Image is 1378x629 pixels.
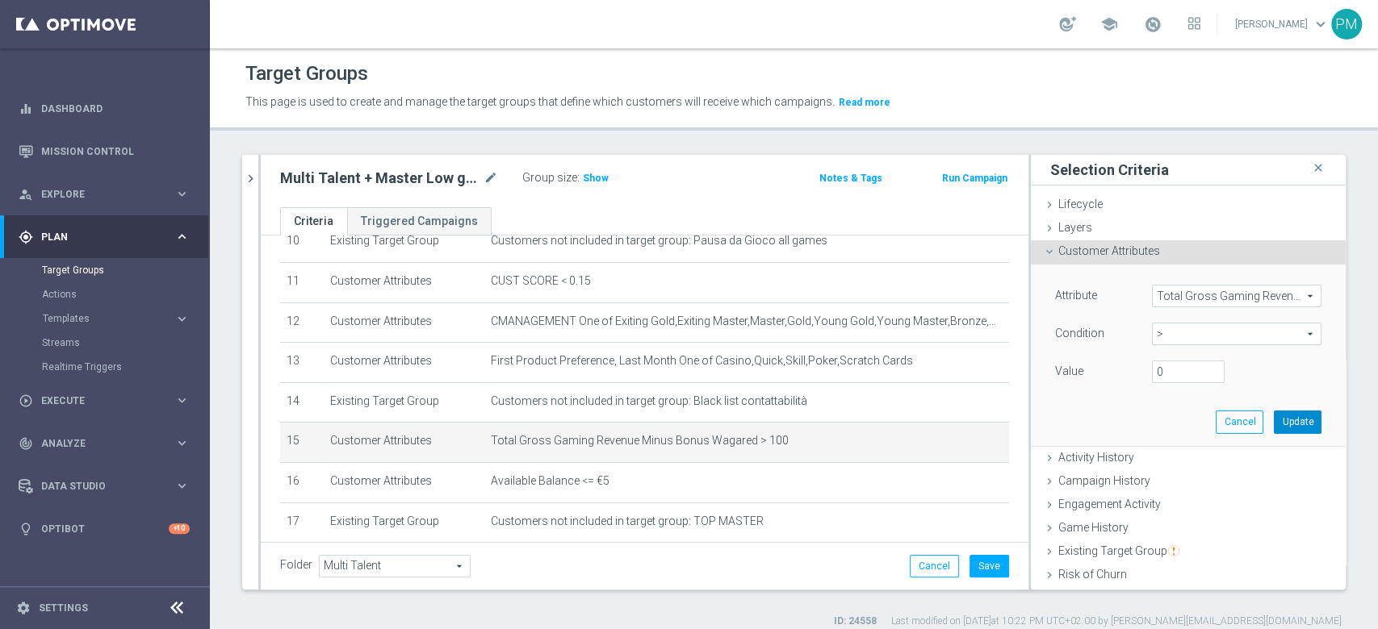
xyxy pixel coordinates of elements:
[1331,9,1362,40] div: PM
[19,187,33,202] i: person_search
[42,282,208,306] div: Actions
[1058,544,1179,557] span: Existing Target Group
[16,601,31,615] i: settings
[837,94,892,111] button: Read more
[19,87,190,130] div: Dashboard
[242,155,258,202] button: chevron_right
[1055,327,1104,339] lable: Condition
[1058,451,1134,464] span: Activity History
[280,382,324,423] td: 14
[1058,221,1092,234] span: Layers
[484,169,498,188] i: mode_edit
[491,514,764,528] span: Customers not included in target group: TOP MASTER
[42,336,168,349] a: Streams
[347,207,492,235] a: Triggered Campaigns
[18,231,191,244] button: gps_fixed Plan keyboard_arrow_right
[1100,15,1118,33] span: school
[42,306,208,331] div: Templates
[970,555,1009,577] button: Save
[491,394,807,408] span: Customers not included in target group: Black list contattabilità
[834,614,877,628] label: ID: 24558
[324,343,484,383] td: Customer Attributes
[491,474,609,488] span: Available Balance <= €5
[42,258,208,282] div: Target Groups
[324,262,484,302] td: Customer Attributes
[41,439,174,448] span: Analyze
[174,393,190,408] i: keyboard_arrow_right
[18,480,191,493] button: Data Studio keyboard_arrow_right
[1050,160,1169,179] h3: Selection Criteria
[324,502,484,543] td: Existing Target Group
[522,171,577,185] label: Group size
[42,312,191,325] button: Templates keyboard_arrow_right
[19,394,174,408] div: Execute
[1058,521,1129,534] span: Game History
[19,230,33,244] i: gps_fixed
[174,186,190,202] i: keyboard_arrow_right
[174,478,190,494] i: keyboard_arrow_right
[324,423,484,463] td: Customer Attributes
[19,479,174,494] div: Data Studio
[280,169,480,188] h2: Multi Talent + Master Low ggr nb lm > 0 saldo
[42,355,208,379] div: Realtime Triggers
[41,87,190,130] a: Dashboard
[280,558,312,572] label: Folder
[18,145,191,158] button: Mission Control
[1055,364,1083,378] label: Value
[18,188,191,201] button: person_search Explore keyboard_arrow_right
[491,274,591,288] span: CUST SCORE < 0.15
[1058,474,1150,487] span: Campaign History
[491,354,913,368] span: First Product Preference, Last Month One of Casino,Quick,Skill,Poker,Scratch Cards
[324,223,484,263] td: Existing Target Group
[41,507,169,550] a: Optibot
[19,187,174,202] div: Explore
[169,523,190,534] div: +10
[1058,198,1103,210] span: Lifecycle
[174,311,190,327] i: keyboard_arrow_right
[910,555,959,577] button: Cancel
[19,436,174,451] div: Analyze
[18,394,191,407] div: play_circle_outline Execute keyboard_arrow_right
[1310,157,1326,179] i: close
[42,288,168,301] a: Actions
[41,190,174,199] span: Explore
[1058,498,1161,510] span: Engagement Activity
[19,522,33,536] i: lightbulb
[324,302,484,343] td: Customer Attributes
[1233,12,1331,36] a: [PERSON_NAME]keyboard_arrow_down
[41,396,174,406] span: Execute
[280,207,347,235] a: Criteria
[18,523,191,535] button: lightbulb Optibot +10
[43,314,174,323] div: Templates
[174,435,190,451] i: keyboard_arrow_right
[19,436,33,451] i: track_changes
[174,229,190,244] i: keyboard_arrow_right
[280,423,324,463] td: 15
[19,130,190,173] div: Mission Control
[18,437,191,450] button: track_changes Analyze keyboard_arrow_right
[577,171,580,185] label: :
[42,360,168,373] a: Realtime Triggers
[19,102,33,116] i: equalizer
[243,171,258,186] i: chevron_right
[491,314,1003,328] span: CMANAGEMENT One of Exiting Gold,Exiting Master,Master,Gold,Young Gold,Young Master,Bronze,N/A,Sil...
[280,343,324,383] td: 13
[42,264,168,277] a: Target Groups
[1058,568,1127,581] span: Risk of Churn
[940,169,1009,187] button: Run Campaign
[39,603,88,613] a: Settings
[280,302,324,343] td: 12
[41,130,190,173] a: Mission Control
[583,173,609,184] span: Show
[324,462,484,502] td: Customer Attributes
[18,102,191,115] button: equalizer Dashboard
[1055,289,1097,302] lable: Attribute
[817,169,883,187] button: Notes & Tags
